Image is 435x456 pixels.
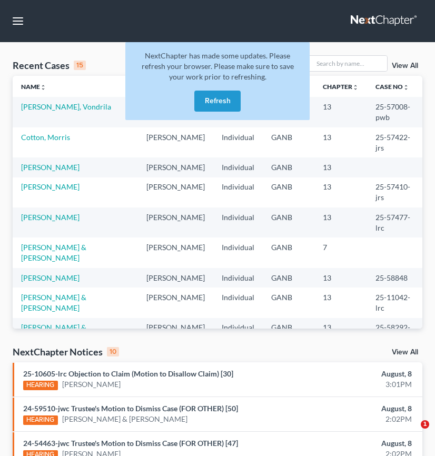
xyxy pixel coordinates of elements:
[289,438,412,449] div: August, 8
[314,288,367,318] td: 13
[213,288,263,318] td: Individual
[107,347,119,356] div: 10
[23,404,238,413] a: 24-59510-jwc Trustee's Motion to Dismiss Case (FOR OTHER) [50]
[40,84,46,91] i: unfold_more
[213,207,263,237] td: Individual
[314,157,367,177] td: 13
[289,379,412,390] div: 3:01PM
[142,51,294,81] span: NextChapter has made some updates. Please refresh your browser. Please make sure to save your wor...
[289,369,412,379] div: August, 8
[367,127,422,157] td: 25-57422-jrs
[314,268,367,288] td: 13
[367,268,422,288] td: 25-58848
[138,237,213,267] td: [PERSON_NAME]
[21,323,86,342] a: [PERSON_NAME] & [PERSON_NAME]
[213,157,263,177] td: Individual
[367,288,422,318] td: 25-11042-lrc
[213,177,263,207] td: Individual
[213,268,263,288] td: Individual
[23,415,58,425] div: HEARING
[392,62,418,70] a: View All
[138,207,213,237] td: [PERSON_NAME]
[314,318,367,348] td: 13
[289,414,412,424] div: 2:02PM
[213,318,263,348] td: Individual
[314,127,367,157] td: 13
[21,182,80,191] a: [PERSON_NAME]
[289,403,412,414] div: August, 8
[367,318,422,348] td: 25-58292-pmb
[138,157,213,177] td: [PERSON_NAME]
[403,84,409,91] i: unfold_more
[263,237,314,267] td: GANB
[23,369,233,378] a: 25-10605-lrc Objection to Claim (Motion to Disallow Claim) [30]
[323,83,359,91] a: Chapterunfold_more
[23,381,58,390] div: HEARING
[21,83,46,91] a: Nameunfold_more
[263,288,314,318] td: GANB
[138,177,213,207] td: [PERSON_NAME]
[13,59,86,72] div: Recent Cases
[21,133,70,142] a: Cotton, Morris
[367,177,422,207] td: 25-57410-jrs
[367,97,422,127] td: 25-57008-pwb
[263,207,314,237] td: GANB
[21,273,80,282] a: [PERSON_NAME]
[263,268,314,288] td: GANB
[21,102,111,111] a: [PERSON_NAME], Vondrila
[194,91,241,112] button: Refresh
[138,268,213,288] td: [PERSON_NAME]
[314,177,367,207] td: 13
[213,237,263,267] td: Individual
[263,157,314,177] td: GANB
[314,207,367,237] td: 13
[314,97,367,127] td: 13
[392,349,418,356] a: View All
[375,83,409,91] a: Case Nounfold_more
[213,127,263,157] td: Individual
[352,84,359,91] i: unfold_more
[421,420,429,429] span: 1
[62,379,121,390] a: [PERSON_NAME]
[263,177,314,207] td: GANB
[263,127,314,157] td: GANB
[263,318,314,348] td: GANB
[399,420,424,445] iframe: Intercom live chat
[74,61,86,70] div: 15
[138,318,213,348] td: [PERSON_NAME]
[314,237,367,267] td: 7
[21,163,80,172] a: [PERSON_NAME]
[313,56,387,71] input: Search by name...
[138,127,213,157] td: [PERSON_NAME]
[13,345,119,358] div: NextChapter Notices
[138,288,213,318] td: [PERSON_NAME]
[367,207,422,237] td: 25-57477-lrc
[21,293,86,312] a: [PERSON_NAME] & [PERSON_NAME]
[62,414,187,424] a: [PERSON_NAME] & [PERSON_NAME]
[21,243,86,262] a: [PERSON_NAME] & [PERSON_NAME]
[21,213,80,222] a: [PERSON_NAME]
[23,439,238,448] a: 24-54463-jwc Trustee's Motion to Dismiss Case (FOR OTHER) [47]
